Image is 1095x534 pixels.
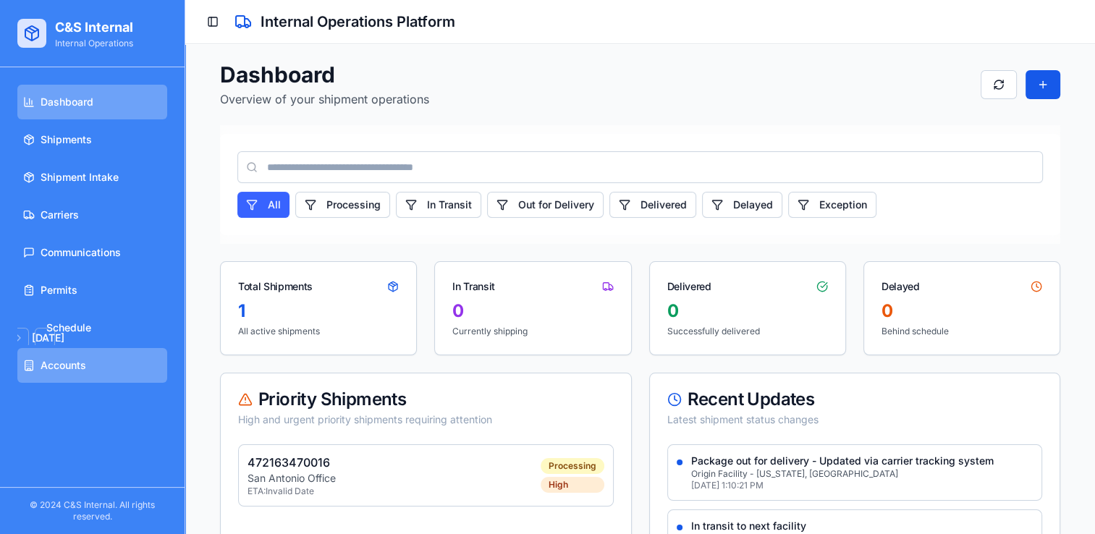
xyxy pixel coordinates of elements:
button: Exception [788,192,876,218]
div: High and urgent priority shipments requiring attention [238,412,614,427]
p: Internal Operations [55,38,133,49]
button: Refresh dashboard [981,70,1017,99]
span: Accounts [41,358,86,373]
input: Search shipments [237,151,1043,183]
p: San Antonio Office [248,471,336,486]
a: Shipments [17,122,167,157]
div: Latest shipment status changes [667,412,1043,427]
h1: C&S Internal [55,17,133,38]
div: 1 [238,300,399,323]
a: Communications [17,235,167,270]
div: Total Shipments [238,279,313,294]
p: [DATE] 1:10:21 PM [691,480,1033,491]
span: Carriers [41,208,79,222]
span: Shipment Intake [41,170,119,185]
button: Processing [295,192,390,218]
p: 472163470016 [248,454,336,471]
button: Delivered [609,192,696,218]
div: In Transit [452,279,495,294]
span: Permits [41,283,77,297]
button: Go to previous month [35,328,55,348]
a: Permits [17,273,167,308]
h2: Internal Operations Platform [261,12,455,32]
a: Schedule [17,310,167,345]
p: In transit to next facility [691,519,1033,533]
p: All active shipments [238,326,399,337]
p: ETA: Invalid Date [248,486,336,497]
div: High [541,477,604,493]
p: Successfully delivered [667,326,828,337]
button: Delayed [702,192,782,218]
div: Delayed [882,279,920,294]
div: Priority Shipments [238,391,614,408]
div: 0 [452,300,613,323]
p: Origin Facility - [US_STATE], [GEOGRAPHIC_DATA] [691,468,1033,480]
div: 0 [667,300,828,323]
button: In Transit [396,192,481,218]
span: Schedule [46,321,91,335]
a: Accounts [17,348,167,383]
a: Carriers [17,198,167,232]
div: Delivered [667,279,711,294]
p: Overview of your shipment operations [220,90,429,108]
div: 0 [882,300,1042,323]
a: Shipment Intake [17,160,167,195]
button: Out for Delivery [487,192,604,218]
p: Package out for delivery - Updated via carrier tracking system [691,454,1033,468]
a: Create new shipment [1026,70,1060,99]
div: Processing [541,458,604,474]
h1: Dashboard [220,62,429,88]
button: All [237,192,289,218]
span: Dashboard [41,95,93,109]
div: © 2024 C&S Internal. All rights reserved. [12,499,173,522]
div: Recent Updates [667,391,1043,408]
a: Dashboard [17,85,167,119]
span: Communications [41,245,121,260]
p: Currently shipping [452,326,613,337]
p: Behind schedule [882,326,1042,337]
span: Shipments [41,132,92,147]
button: Go to next month [9,328,29,348]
